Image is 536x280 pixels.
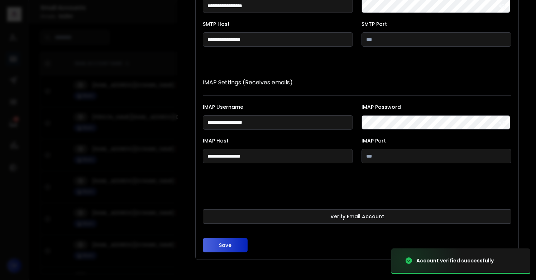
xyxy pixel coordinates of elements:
button: Verify Email Account [203,209,511,224]
label: IMAP Username [203,104,353,109]
label: IMAP Port [362,138,512,143]
label: IMAP Host [203,138,353,143]
label: SMTP Port [362,22,512,27]
button: Save [203,238,248,252]
label: IMAP Password [362,104,512,109]
p: IMAP Settings (Receives emails) [203,78,511,87]
label: SMTP Host [203,22,353,27]
div: Account verified successfully [416,257,494,264]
